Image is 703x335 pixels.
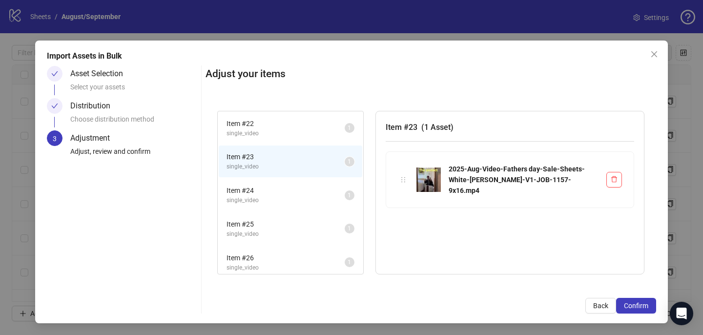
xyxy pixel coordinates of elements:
[449,164,599,196] div: 2025-Aug-Video-Fathers day-Sale-Sheets-White-[PERSON_NAME]-V1-JOB-1157-9x16.mp4
[227,118,345,129] span: Item # 22
[624,302,648,310] span: Confirm
[348,192,351,199] span: 1
[70,114,197,130] div: Choose distribution method
[670,302,693,325] div: Open Intercom Messenger
[400,176,407,183] span: holder
[227,219,345,230] span: Item # 25
[646,46,662,62] button: Close
[227,185,345,196] span: Item # 24
[227,151,345,162] span: Item # 23
[53,135,57,143] span: 3
[227,230,345,239] span: single_video
[70,146,197,163] div: Adjust, review and confirm
[650,50,658,58] span: close
[345,190,354,200] sup: 1
[606,172,622,188] button: Delete
[51,103,58,109] span: check
[227,252,345,263] span: Item # 26
[416,167,441,192] img: 2025-Aug-Video-Fathers day-Sale-Sheets-White-Rusty-V1-JOB-1157-9x16.mp4
[70,130,118,146] div: Adjustment
[70,98,118,114] div: Distribution
[227,196,345,205] span: single_video
[593,302,608,310] span: Back
[398,174,409,185] div: holder
[345,123,354,133] sup: 1
[348,125,351,131] span: 1
[70,66,131,82] div: Asset Selection
[616,298,656,314] button: Confirm
[348,158,351,165] span: 1
[345,157,354,167] sup: 1
[47,50,656,62] div: Import Assets in Bulk
[70,82,197,98] div: Select your assets
[345,257,354,267] sup: 1
[386,121,634,133] h3: Item # 23
[227,263,345,272] span: single_video
[227,162,345,171] span: single_video
[345,224,354,233] sup: 1
[348,225,351,232] span: 1
[206,66,656,82] h2: Adjust your items
[611,176,618,183] span: delete
[585,298,616,314] button: Back
[51,70,58,77] span: check
[227,129,345,138] span: single_video
[348,259,351,266] span: 1
[421,123,454,132] span: ( 1 Asset )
